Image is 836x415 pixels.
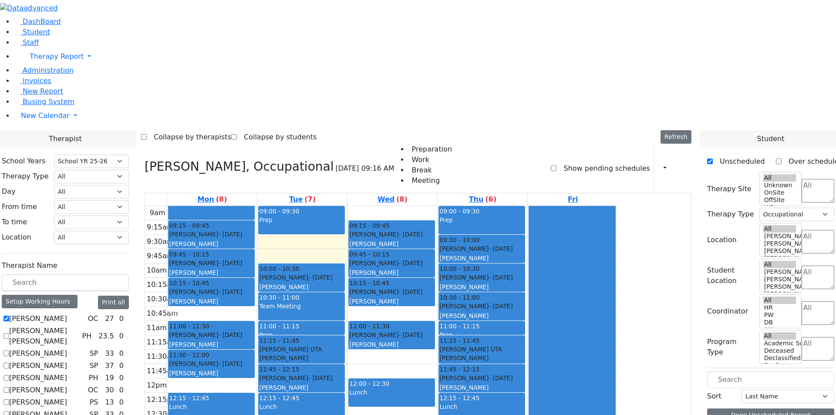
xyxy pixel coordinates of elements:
[349,250,389,259] span: 09:45 - 10:15
[218,231,242,238] span: - [DATE]
[259,323,299,330] span: 11:00 - 11:15
[169,250,209,259] span: 09:45 - 10:15
[439,345,502,354] span: [PERSON_NAME] UTA
[169,331,254,339] div: [PERSON_NAME]
[145,351,180,362] div: 11:30am
[398,260,422,267] span: - [DATE]
[376,193,409,206] a: September 3, 2025
[349,279,389,287] span: 10:15 - 10:45
[763,283,796,290] option: [PERSON_NAME] 3
[49,134,81,144] span: Therapist
[145,308,180,319] div: 10:45am
[763,255,796,262] option: [PERSON_NAME] 2
[349,259,434,267] div: [PERSON_NAME]
[489,303,512,310] span: - [DATE]
[439,216,524,224] div: Prep
[259,402,344,411] div: Lunch
[103,397,115,408] div: 13
[349,287,434,296] div: [PERSON_NAME]
[556,162,650,175] label: Show pending schedules
[802,266,834,289] textarea: Search
[259,216,344,224] div: Prep
[218,360,242,367] span: - [DATE]
[118,348,125,359] div: 0
[169,340,254,349] div: [PERSON_NAME]
[84,385,102,395] div: OC
[118,314,125,324] div: 0
[763,225,796,233] option: All
[439,254,524,263] div: [PERSON_NAME]
[439,283,524,291] div: [PERSON_NAME]
[148,208,167,218] div: 9am
[118,361,125,371] div: 0
[169,322,209,331] span: 11:00 - 11:30
[763,311,796,319] option: PW
[763,189,796,196] option: OnSite
[439,264,479,273] span: 10:00 - 10:30
[84,314,102,324] div: OC
[802,301,834,325] textarea: Search
[707,306,748,317] label: Coordinator
[145,280,180,290] div: 10:15am
[169,351,209,359] span: 11:30 - 12:00
[169,402,254,411] div: Lunch
[439,323,479,330] span: 11:00 - 11:15
[349,331,434,339] div: [PERSON_NAME]
[439,336,479,345] span: 11:15 - 11:45
[145,236,175,247] div: 9:30am
[218,331,242,338] span: - [DATE]
[678,161,683,176] div: Setup
[2,171,49,182] label: Therapy Type
[97,331,116,341] div: 23.5
[23,98,74,106] span: Busing System
[169,240,254,248] div: [PERSON_NAME]
[763,304,796,311] option: HR
[763,240,796,247] option: [PERSON_NAME] 4
[169,359,254,368] div: [PERSON_NAME]
[145,337,180,348] div: 11:15am
[707,184,752,194] label: Therapy Site
[349,340,434,349] div: [PERSON_NAME]
[802,337,834,361] textarea: Search
[118,331,125,341] div: 0
[2,217,27,227] label: To time
[23,38,39,47] span: Staff
[686,162,691,175] div: Delete
[349,221,389,230] span: 09:15 - 09:45
[2,295,78,308] div: Setup Working Hours
[763,247,796,255] option: [PERSON_NAME] 3
[349,297,434,306] div: [PERSON_NAME]
[145,265,169,276] div: 10am
[259,336,299,345] span: 11:15 - 11:45
[349,380,389,387] span: 12:00 - 12:30
[9,373,67,383] label: [PERSON_NAME]
[169,395,209,402] span: 12:15 - 12:45
[118,385,125,395] div: 0
[802,179,834,202] textarea: Search
[408,165,452,175] li: Break
[408,175,452,186] li: Meeting
[2,260,57,271] label: Therapist Name
[169,307,254,316] div: Hs-B
[145,380,169,391] div: 12pm
[103,373,115,383] div: 19
[763,347,796,354] option: Deceased
[349,350,434,359] div: 1st grade
[259,365,299,374] span: 11:45 - 12:15
[103,385,115,395] div: 30
[9,397,67,408] label: [PERSON_NAME]
[707,265,754,286] label: Student Location
[103,314,115,324] div: 27
[707,337,754,358] label: Program Type
[259,354,344,371] div: [PERSON_NAME] ([PERSON_NAME])
[78,331,95,341] div: PH
[439,311,524,320] div: [PERSON_NAME]
[439,273,524,282] div: [PERSON_NAME]
[259,273,344,282] div: [PERSON_NAME]
[439,302,524,310] div: [PERSON_NAME]
[259,395,299,402] span: 12:15 - 12:45
[439,244,524,253] div: [PERSON_NAME]
[169,279,209,287] span: 10:15 - 10:45
[396,194,408,205] label: (8)
[489,245,512,252] span: - [DATE]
